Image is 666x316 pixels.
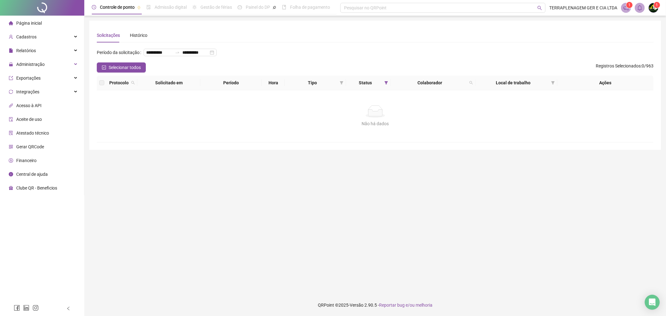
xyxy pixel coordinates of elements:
span: 1 [656,3,658,7]
span: home [9,21,13,25]
span: notification [623,5,629,11]
span: sun [192,5,197,9]
span: left [66,306,71,311]
span: : 0 / 963 [596,62,654,72]
span: Relatórios [16,48,36,53]
span: Local de trabalho [478,79,549,86]
span: swap-right [175,50,180,55]
span: filter [550,78,556,87]
span: user-add [9,35,13,39]
span: Página inicial [16,21,42,26]
span: check-square [102,65,106,70]
span: Status [348,79,382,86]
span: Admissão digital [155,5,187,10]
span: filter [384,81,388,85]
span: search [130,78,136,87]
span: filter [340,81,343,85]
span: Clube QR - Beneficios [16,185,57,190]
span: lock [9,62,13,67]
span: dollar [9,158,13,163]
span: file-done [146,5,151,9]
th: Período [200,76,262,90]
span: gift [9,186,13,190]
span: TERRAPLENAGEM GER E CIA LTDA [549,4,617,11]
span: Exportações [16,76,41,81]
span: Cadastros [16,34,37,39]
span: pushpin [137,6,141,9]
span: api [9,103,13,108]
span: Central de ajuda [16,172,48,177]
span: search [468,78,474,87]
span: audit [9,117,13,121]
span: Folha de pagamento [290,5,330,10]
div: Solicitações [97,32,120,39]
span: search [537,6,542,10]
span: sync [9,90,13,94]
span: search [131,81,135,85]
span: Registros Selecionados [596,63,641,68]
span: Protocolo [109,79,129,86]
span: filter [383,78,389,87]
span: solution [9,131,13,135]
span: to [175,50,180,55]
th: Solicitado em [137,76,200,90]
span: qrcode [9,145,13,149]
span: filter [338,78,345,87]
span: Reportar bug e/ou melhoria [379,303,432,308]
sup: 1 [626,2,633,8]
button: Selecionar todos [97,62,146,72]
span: Acesso à API [16,103,42,108]
span: clock-circle [92,5,96,9]
label: Período da solicitação [97,47,144,57]
th: Hora [262,76,285,90]
span: 1 [629,3,631,7]
span: dashboard [238,5,242,9]
span: Atestado técnico [16,131,49,136]
span: Administração [16,62,45,67]
span: Financeiro [16,158,37,163]
div: Ações [560,79,651,86]
span: Tipo [287,79,337,86]
span: search [469,81,473,85]
footer: QRPoint © 2025 - 2.90.5 - [84,294,666,316]
span: facebook [14,305,20,311]
span: instagram [32,305,39,311]
span: file [9,48,13,53]
div: Não há dados [104,120,646,127]
span: filter [551,81,555,85]
span: Versão [350,303,363,308]
span: Colaborador [393,79,466,86]
span: Selecionar todos [109,64,141,71]
sup: Atualize o seu contato no menu Meus Dados [654,2,660,8]
span: Integrações [16,89,39,94]
img: 76398 [649,3,658,12]
span: bell [637,5,643,11]
span: pushpin [273,6,276,9]
div: Open Intercom Messenger [645,295,660,310]
span: book [282,5,286,9]
span: export [9,76,13,80]
span: Aceite de uso [16,117,42,122]
span: linkedin [23,305,29,311]
span: info-circle [9,172,13,176]
span: Gestão de férias [200,5,232,10]
span: Controle de ponto [100,5,135,10]
span: Painel do DP [246,5,270,10]
span: Gerar QRCode [16,144,44,149]
div: Histórico [130,32,147,39]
